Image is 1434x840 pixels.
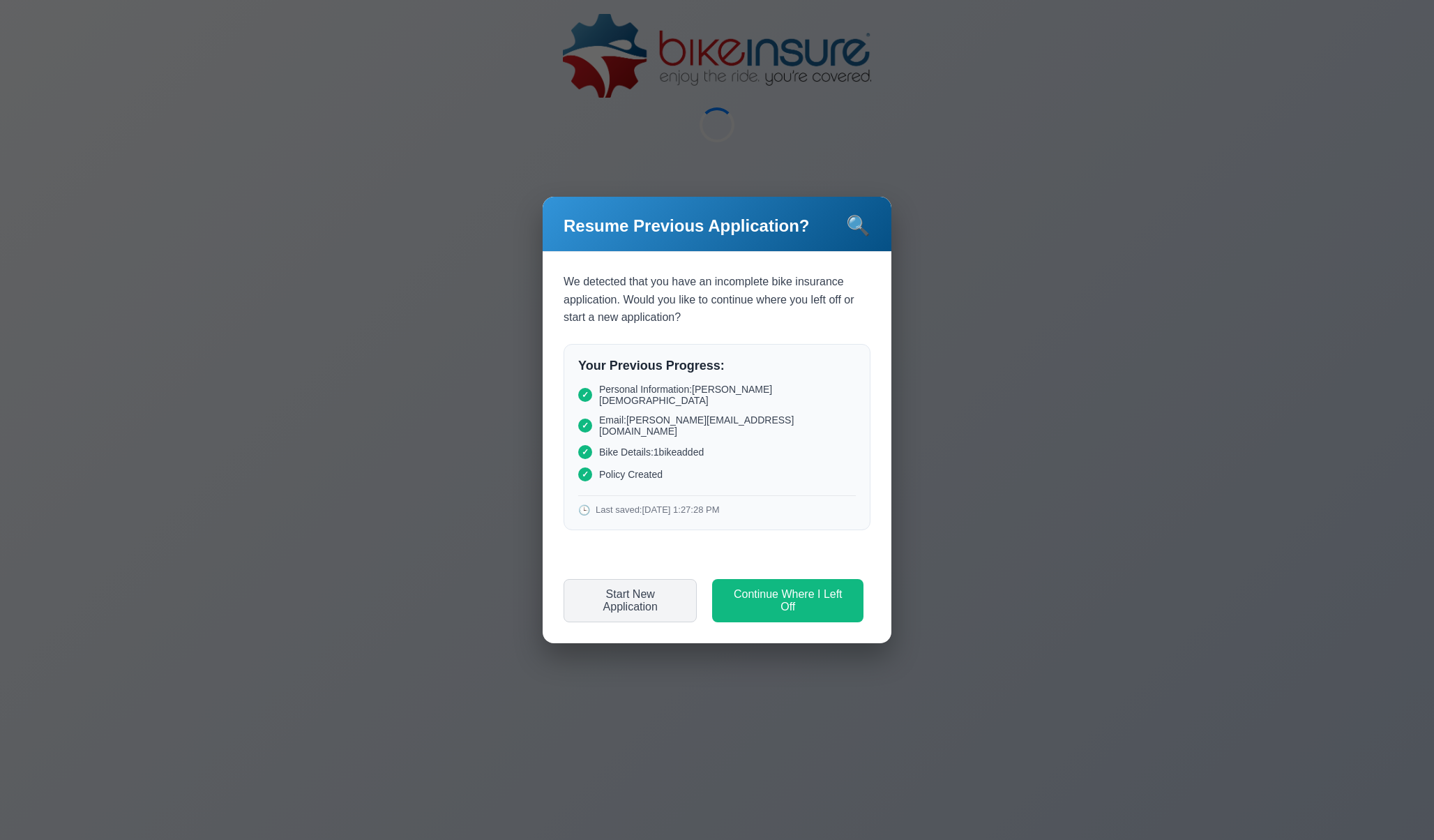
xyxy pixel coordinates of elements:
h2: Resume Previous Application? [564,216,810,236]
span: 🕒 [578,504,590,516]
span: ✓ [578,419,592,433]
p: We detected that you have an incomplete bike insurance application. Would you like to continue wh... [564,273,870,327]
h3: Your Previous Progress: [578,359,856,373]
span: Bike Details: 1 bike added [599,447,704,458]
span: ✓ [578,445,592,459]
span: ✓ [578,388,592,402]
div: Last saved: [DATE] 1:27:28 PM [578,495,856,516]
span: ✓ [578,467,592,481]
span: Personal Information: [PERSON_NAME] [DEMOGRAPHIC_DATA] [599,384,856,406]
button: Continue Where I Left Off [712,579,863,622]
span: Policy Created [599,469,663,480]
div: 🔍 [846,214,870,237]
span: Email: [PERSON_NAME][EMAIL_ADDRESS][DOMAIN_NAME] [599,414,856,437]
button: Start New Application [564,579,697,622]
